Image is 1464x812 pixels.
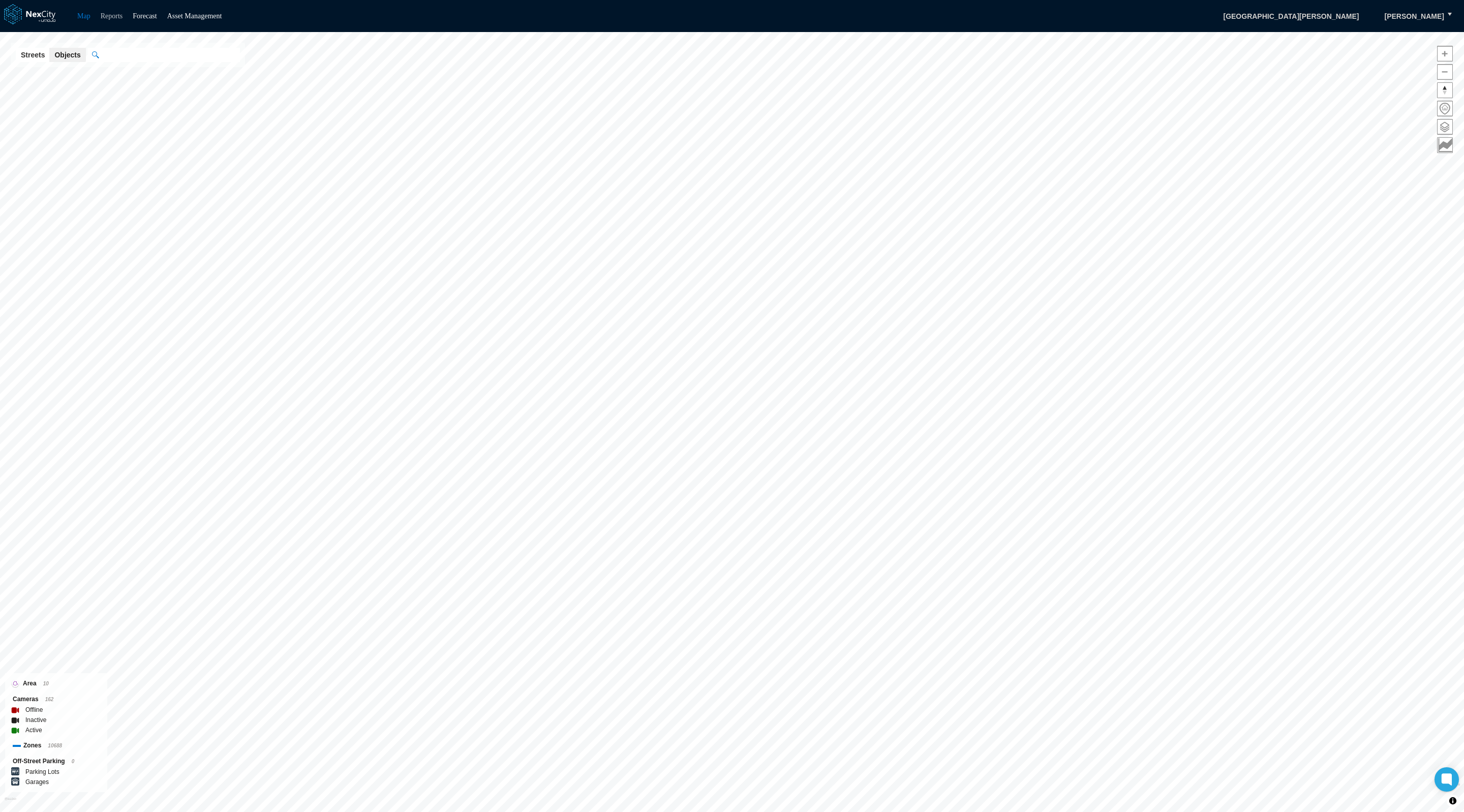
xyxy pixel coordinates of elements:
[25,715,46,725] label: Inactive
[25,725,42,735] label: Active
[5,797,16,809] a: Mapbox homepage
[1447,795,1459,807] button: Toggle attribution
[72,759,75,764] span: 0
[21,50,45,60] span: Streets
[25,705,43,715] label: Offline
[13,740,100,751] div: Zones
[1437,119,1453,135] button: Layers management
[1438,46,1452,61] span: Zoom in
[1450,795,1456,806] span: Toggle attribution
[1438,65,1452,79] span: Zoom out
[1437,64,1453,80] button: Zoom out
[13,694,100,705] div: Cameras
[101,12,123,20] a: Reports
[16,48,50,62] button: Streets
[1374,8,1455,25] button: [PERSON_NAME]
[1385,11,1444,21] span: [PERSON_NAME]
[13,756,100,767] div: Off-Street Parking
[133,12,157,20] a: Forecast
[1438,83,1452,98] span: Reset bearing to north
[25,767,59,777] label: Parking Lots
[45,697,54,702] span: 162
[1437,101,1453,116] button: Home
[48,743,62,748] span: 10688
[77,12,90,20] a: Map
[13,678,100,689] div: Area
[1212,8,1369,25] span: [GEOGRAPHIC_DATA][PERSON_NAME]
[167,12,222,20] a: Asset Management
[1437,46,1453,62] button: Zoom in
[43,681,49,686] span: 10
[54,50,80,60] span: Objects
[25,777,49,787] label: Garages
[1437,82,1453,98] button: Reset bearing to north
[49,48,85,62] button: Objects
[1437,137,1453,153] button: Key metrics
